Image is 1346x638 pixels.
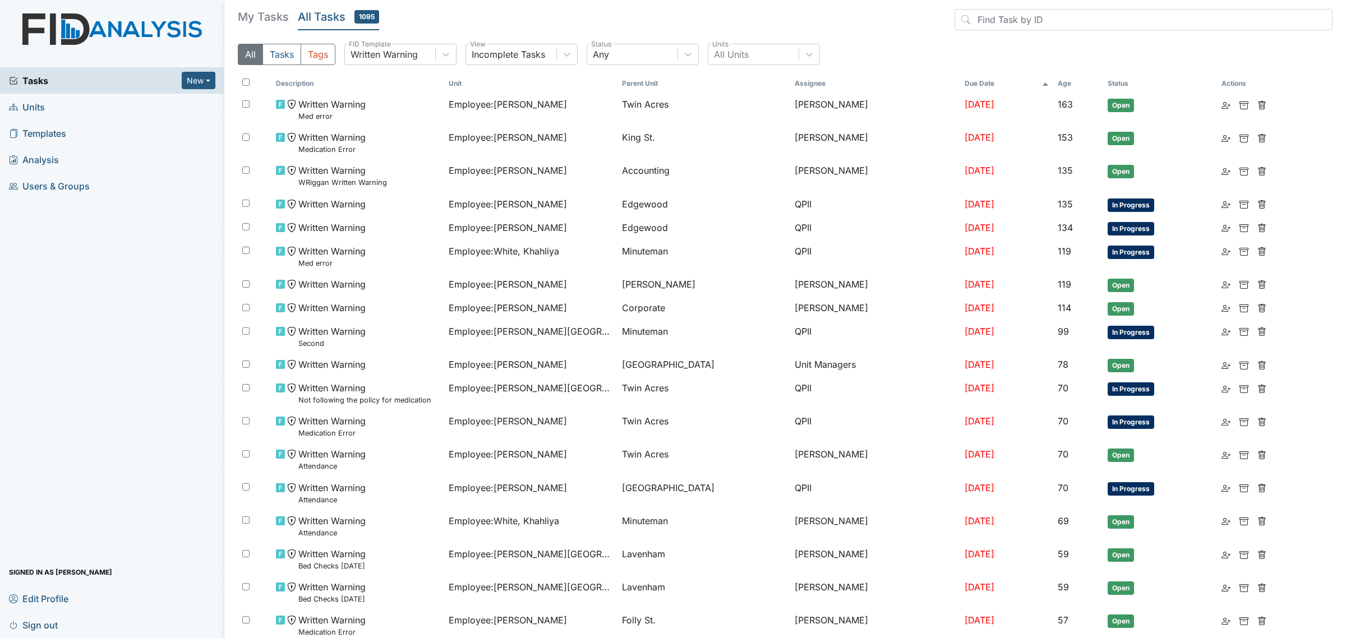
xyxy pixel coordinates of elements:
[298,395,431,405] small: Not following the policy for medication
[790,320,960,353] td: QPII
[965,99,994,110] span: [DATE]
[965,279,994,290] span: [DATE]
[790,576,960,609] td: [PERSON_NAME]
[622,164,670,177] span: Accounting
[714,48,749,61] div: All Units
[960,74,1054,93] th: Toggle SortBy
[1108,279,1134,292] span: Open
[965,548,994,560] span: [DATE]
[1257,547,1266,561] a: Delete
[1058,132,1073,143] span: 153
[298,494,366,505] small: Attendance
[617,74,791,93] th: Toggle SortBy
[449,447,567,461] span: Employee : [PERSON_NAME]
[622,278,695,291] span: [PERSON_NAME]
[965,326,994,337] span: [DATE]
[1239,481,1248,494] a: Archive
[790,510,960,543] td: [PERSON_NAME]
[1108,449,1134,462] span: Open
[1239,131,1248,144] a: Archive
[965,482,994,493] span: [DATE]
[1108,326,1154,339] span: In Progress
[9,124,66,142] span: Templates
[1108,482,1154,496] span: In Progress
[790,353,960,377] td: Unit Managers
[1239,580,1248,594] a: Archive
[1257,481,1266,494] a: Delete
[1257,301,1266,315] a: Delete
[965,165,994,176] span: [DATE]
[965,132,994,143] span: [DATE]
[262,44,301,65] button: Tasks
[298,144,366,155] small: Medication Error
[1257,278,1266,291] a: Delete
[1058,165,1073,176] span: 135
[298,258,366,269] small: Med error
[622,514,668,528] span: Minuteman
[1108,382,1154,396] span: In Progress
[1257,580,1266,594] a: Delete
[1257,221,1266,234] a: Delete
[449,481,567,494] span: Employee : [PERSON_NAME]
[1239,381,1248,395] a: Archive
[449,164,567,177] span: Employee : [PERSON_NAME]
[965,415,994,427] span: [DATE]
[790,273,960,297] td: [PERSON_NAME]
[1058,614,1068,626] span: 57
[1239,358,1248,371] a: Archive
[790,477,960,510] td: QPII
[1058,515,1069,526] span: 69
[298,414,366,438] span: Written Warning Medication Error
[298,9,379,25] h5: All Tasks
[1108,415,1154,429] span: In Progress
[1108,132,1134,145] span: Open
[622,301,665,315] span: Corporate
[1239,547,1248,561] a: Archive
[9,74,182,87] span: Tasks
[1103,74,1218,93] th: Toggle SortBy
[1217,74,1273,93] th: Actions
[1058,449,1068,460] span: 70
[298,528,366,538] small: Attendance
[298,131,366,155] span: Written Warning Medication Error
[622,244,668,258] span: Minuteman
[298,447,366,471] span: Written Warning Attendance
[1239,613,1248,627] a: Archive
[622,414,669,428] span: Twin Acres
[965,449,994,460] span: [DATE]
[1108,359,1134,372] span: Open
[9,563,112,581] span: Signed in as [PERSON_NAME]
[449,278,567,291] span: Employee : [PERSON_NAME]
[1108,198,1154,212] span: In Progress
[1108,581,1134,595] span: Open
[298,481,366,505] span: Written Warning Attendance
[298,164,387,188] span: Written Warning WRiggan Written Warning
[1239,325,1248,338] a: Archive
[182,72,215,89] button: New
[9,177,90,195] span: Users & Groups
[1058,548,1069,560] span: 59
[298,461,366,471] small: Attendance
[1239,98,1248,111] a: Archive
[790,543,960,576] td: [PERSON_NAME]
[449,221,567,234] span: Employee : [PERSON_NAME]
[298,111,366,122] small: Med error
[1058,279,1071,290] span: 119
[298,301,366,315] span: Written Warning
[1058,302,1071,313] span: 114
[1257,613,1266,627] a: Delete
[298,514,366,538] span: Written Warning Attendance
[1058,415,1068,427] span: 70
[790,216,960,240] td: QPII
[298,338,366,349] small: Second
[1058,382,1068,394] span: 70
[351,48,418,61] div: Written Warning
[1058,359,1068,370] span: 78
[238,44,263,65] button: All
[622,358,715,371] span: [GEOGRAPHIC_DATA]
[965,246,994,257] span: [DATE]
[1108,99,1134,112] span: Open
[1257,98,1266,111] a: Delete
[238,9,289,25] h5: My Tasks
[1108,302,1134,316] span: Open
